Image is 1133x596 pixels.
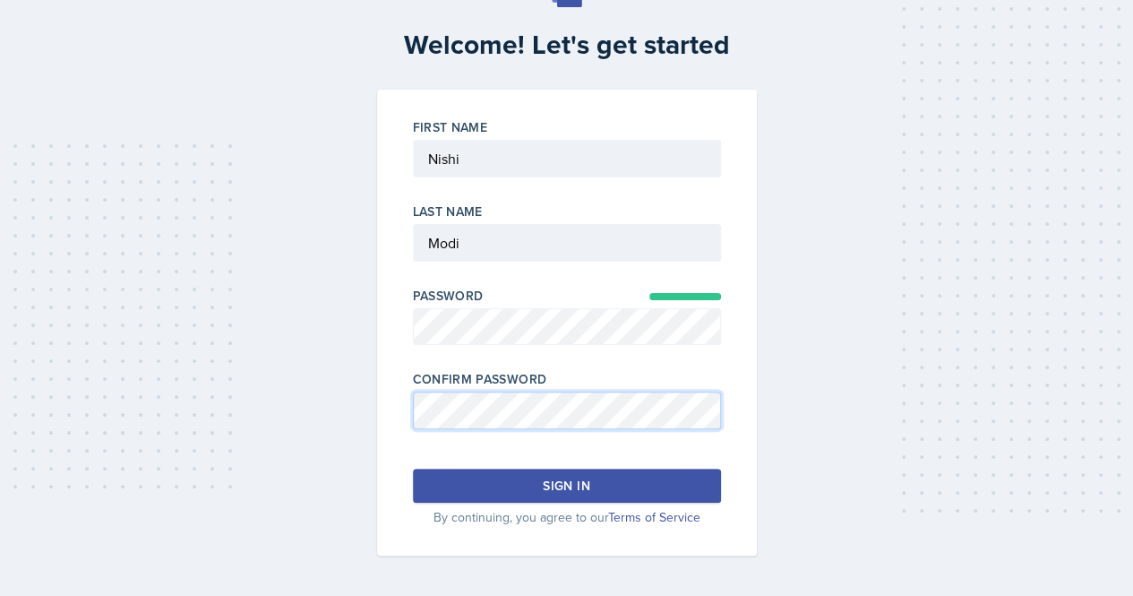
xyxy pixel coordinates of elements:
div: Sign in [543,477,589,495]
input: First Name [413,140,721,177]
label: Confirm Password [413,370,547,388]
a: Terms of Service [608,508,700,526]
h2: Welcome! Let's get started [366,29,768,61]
label: Password [413,287,484,305]
p: By continuing, you agree to our [413,508,721,527]
label: First Name [413,118,488,136]
label: Last Name [413,203,483,220]
input: Last Name [413,224,721,262]
button: Sign in [413,469,721,503]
